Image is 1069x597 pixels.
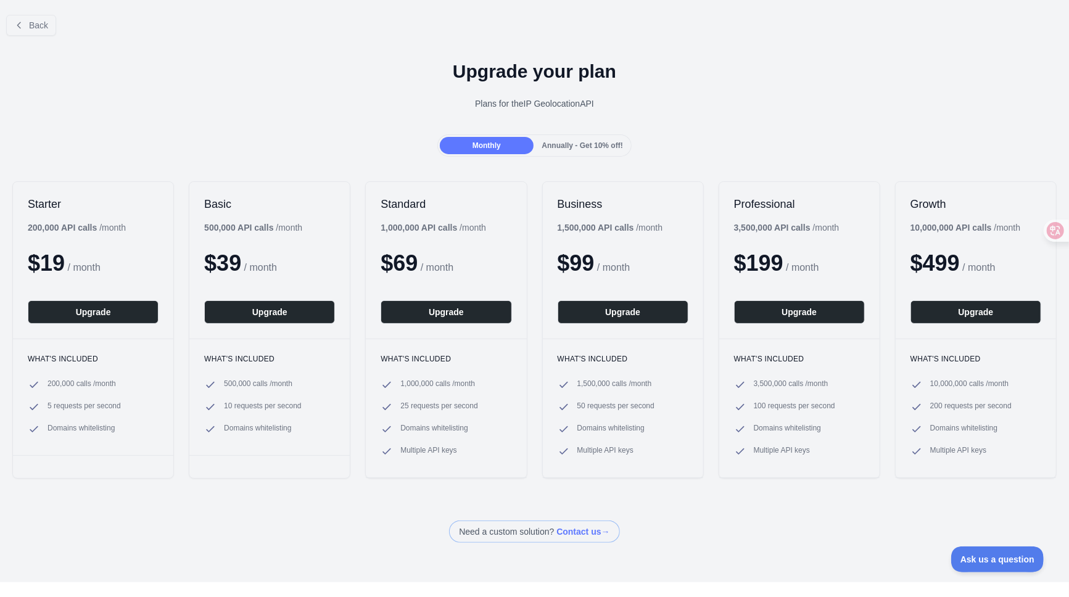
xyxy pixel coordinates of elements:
span: $ 69 [381,250,418,276]
b: 3,500,000 API calls [734,223,811,233]
div: / month [734,221,840,234]
div: / month [558,221,663,234]
iframe: Toggle Customer Support [951,546,1044,572]
b: 1,000,000 API calls [381,223,457,233]
span: $ 99 [558,250,595,276]
span: $ 199 [734,250,783,276]
h2: Business [558,197,688,212]
div: / month [381,221,486,234]
h2: Standard [381,197,511,212]
b: 1,500,000 API calls [558,223,634,233]
h2: Professional [734,197,865,212]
